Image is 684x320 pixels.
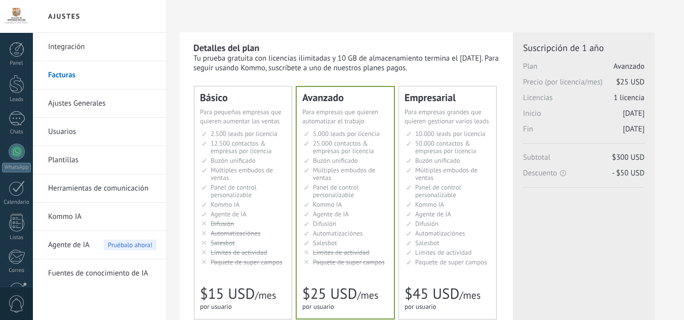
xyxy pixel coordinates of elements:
span: 25.000 contactos & empresas por licencia [313,139,374,155]
a: Fuentes de conocimiento de IA [48,259,156,288]
span: $300 USD [612,153,645,162]
a: Agente de IA Pruébalo ahora! [48,231,156,259]
b: Detalles del plan [193,42,259,54]
span: $25 USD [302,284,357,303]
a: Facturas [48,61,156,89]
span: Panel de control personalizable [211,183,257,199]
div: Empresarial [405,93,491,103]
li: Kommo IA [33,203,167,231]
span: Difusión [313,219,336,228]
span: Buzón unificado [415,156,460,165]
li: Usuarios [33,118,167,146]
li: Fuentes de conocimiento de IA [33,259,167,287]
a: Usuarios [48,118,156,146]
a: Herramientas de comunicación [48,174,156,203]
span: $45 USD [405,284,459,303]
span: - $50 USD [612,168,645,178]
span: Panel de control personalizable [313,183,359,199]
span: por usuario [200,302,232,311]
span: Plan [523,62,645,77]
span: Kommo IA [313,200,342,209]
a: Ajustes Generales [48,89,156,118]
span: Buzón unificado [313,156,358,165]
div: Avanzado [302,93,388,103]
a: Kommo IA [48,203,156,231]
li: Plantillas [33,146,167,174]
span: Difusión [211,219,234,228]
span: Para empresas que quieren automatizar el trabajo [302,108,378,125]
div: Correo [2,267,31,274]
span: 5.000 leads por licencia [313,129,380,138]
span: Límites de actividad [415,248,472,257]
span: Avanzado [614,62,645,71]
div: Chats [2,129,31,135]
span: Pruébalo ahora! [104,240,156,250]
li: Agente de IA [33,231,167,259]
span: Límites de actividad [313,248,370,257]
li: Ajustes Generales [33,89,167,118]
span: [DATE] [623,109,645,118]
span: Descuento [523,168,645,178]
span: 10.000 leads por licencia [415,129,486,138]
span: $15 USD [200,284,255,303]
span: Paquete de super campos [211,258,283,266]
span: /mes [459,289,480,302]
span: Salesbot [313,239,337,247]
span: Paquete de super campos [313,258,385,266]
span: Automatizaciónes [211,229,261,238]
div: Calendario [2,199,31,206]
span: Múltiples embudos de ventas [415,166,477,182]
span: Agente de IA [48,231,90,259]
span: Kommo IA [415,200,444,209]
span: /mes [357,289,378,302]
span: Subtotal [523,153,645,168]
span: $25 USD [616,77,645,87]
span: Panel de control personalizable [415,183,461,199]
div: Listas [2,235,31,241]
div: Básico [200,93,286,103]
span: [DATE] [623,124,645,134]
span: 1 licencia [614,93,645,103]
a: Plantillas [48,146,156,174]
span: Buzón unificado [211,156,256,165]
span: Kommo IA [211,200,239,209]
span: por usuario [302,302,334,311]
div: Panel [2,60,31,67]
span: Para empresas grandes que quieren gestionar varios leads [405,108,489,125]
a: Integración [48,33,156,61]
span: /mes [255,289,276,302]
span: Inicio [523,109,645,124]
span: Agente de IA [211,210,247,218]
span: Paquete de super campos [415,258,487,266]
span: Múltiples embudos de ventas [313,166,375,182]
li: Integración [33,33,167,61]
span: Agente de IA [415,210,451,218]
span: Suscripción de 1 año [523,42,645,54]
span: 12.500 contactos & empresas por licencia [211,139,271,155]
span: Múltiples embudos de ventas [211,166,273,182]
span: por usuario [405,302,436,311]
span: Precio (por licencia/mes) [523,77,645,93]
span: Salesbot [415,239,439,247]
span: Automatizaciónes [415,229,465,238]
span: Fin [523,124,645,140]
span: 50.000 contactos & empresas por licencia [415,139,476,155]
li: Facturas [33,61,167,89]
span: Para pequeñas empresas que quieren aumentar las ventas [200,108,281,125]
div: Tu prueba gratuita con licencias ilimitadas y 10 GB de almacenamiento termina el [DATE]. Para seg... [193,54,500,73]
span: Límites de actividad [211,248,267,257]
span: Agente de IA [313,210,349,218]
li: Herramientas de comunicación [33,174,167,203]
span: Automatizaciónes [313,229,363,238]
div: Leads [2,97,31,103]
span: 2.500 leads por licencia [211,129,277,138]
span: Difusión [415,219,438,228]
span: Salesbot [211,239,235,247]
span: Licencias [523,93,645,109]
div: WhatsApp [2,163,31,172]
